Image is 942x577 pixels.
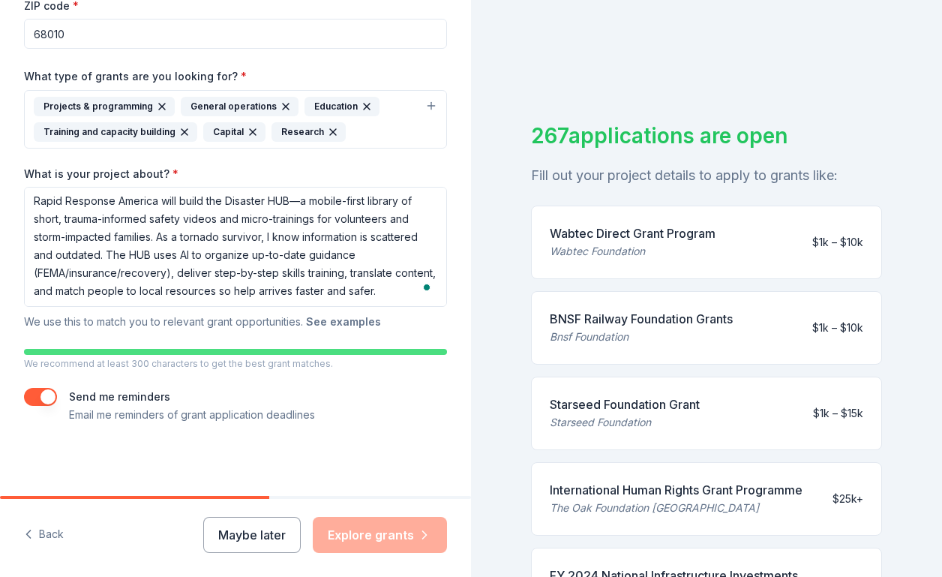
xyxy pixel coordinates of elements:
input: 12345 (U.S. only) [24,19,447,49]
div: $1k – $10k [812,319,863,337]
div: Projects & programming [34,97,175,116]
label: Send me reminders [69,390,170,403]
div: Capital [203,122,265,142]
div: Fill out your project details to apply to grants like: [531,164,882,188]
div: Starseed Foundation Grant [550,395,700,413]
textarea: To enrich screen reader interactions, please activate Accessibility in Grammarly extension settings [24,187,447,307]
div: Wabtec Direct Grant Program [550,224,715,242]
button: Maybe later [203,517,301,553]
div: Wabtec Foundation [550,242,715,260]
div: International Human Rights Grant Programme [550,481,802,499]
div: 267 applications are open [531,120,882,152]
div: Research [271,122,346,142]
div: BNSF Railway Foundation Grants [550,310,733,328]
span: We use this to match you to relevant grant opportunities. [24,315,381,328]
div: Education [304,97,379,116]
div: Starseed Foundation [550,413,700,431]
p: Email me reminders of grant application deadlines [69,406,315,424]
div: General operations [181,97,298,116]
button: Back [24,519,64,551]
div: $1k – $15k [813,404,863,422]
div: $1k – $10k [812,233,863,251]
div: Training and capacity building [34,122,197,142]
div: Bnsf Foundation [550,328,733,346]
div: The Oak Foundation [GEOGRAPHIC_DATA] [550,499,802,517]
div: $25k+ [832,490,863,508]
label: What type of grants are you looking for? [24,69,247,84]
button: See examples [306,313,381,331]
p: We recommend at least 300 characters to get the best grant matches. [24,358,447,370]
label: What is your project about? [24,167,178,182]
button: Projects & programmingGeneral operationsEducationTraining and capacity buildingCapitalResearch [24,90,447,149]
